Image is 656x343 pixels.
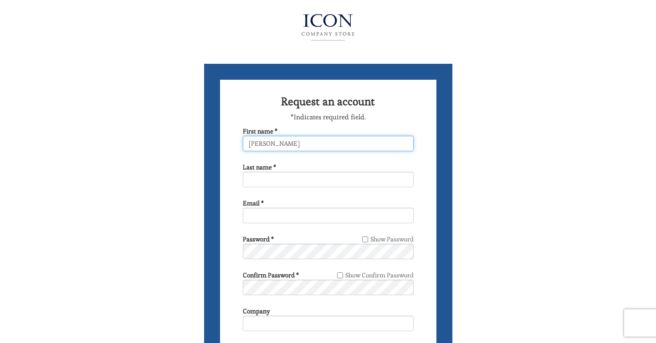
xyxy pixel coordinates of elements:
label: Email * [243,199,264,208]
label: Last name * [243,163,276,172]
p: *Indicates required field. [243,112,414,122]
label: First name * [243,127,277,136]
label: Password * [243,235,274,244]
label: Confirm Password * [243,271,299,280]
label: Show Confirm Password [337,271,414,280]
input: Show Password [362,236,368,242]
label: Show Password [362,235,414,244]
input: Show Confirm Password [337,272,343,278]
label: Company [243,307,270,316]
h2: Request an account [243,96,414,108]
